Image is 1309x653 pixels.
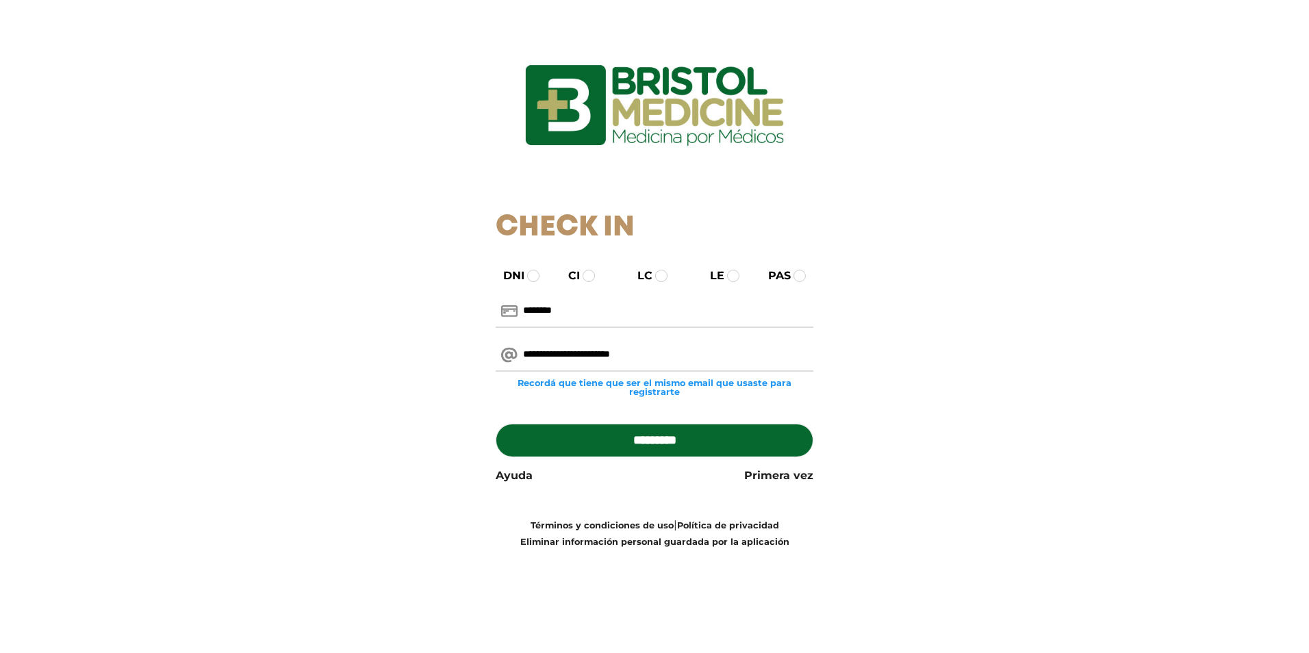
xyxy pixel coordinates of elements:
small: Recordá que tiene que ser el mismo email que usaste para registrarte [496,379,814,396]
a: Eliminar información personal guardada por la aplicación [520,537,789,547]
a: Términos y condiciones de uso [531,520,674,530]
label: PAS [756,268,791,284]
label: LE [698,268,724,284]
a: Política de privacidad [677,520,779,530]
div: | [485,517,824,550]
label: LC [625,268,652,284]
a: Primera vez [744,468,813,484]
label: DNI [491,268,524,284]
img: logo_ingresarbristol.jpg [470,16,839,194]
label: CI [556,268,580,284]
h1: Check In [496,211,814,245]
a: Ayuda [496,468,533,484]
